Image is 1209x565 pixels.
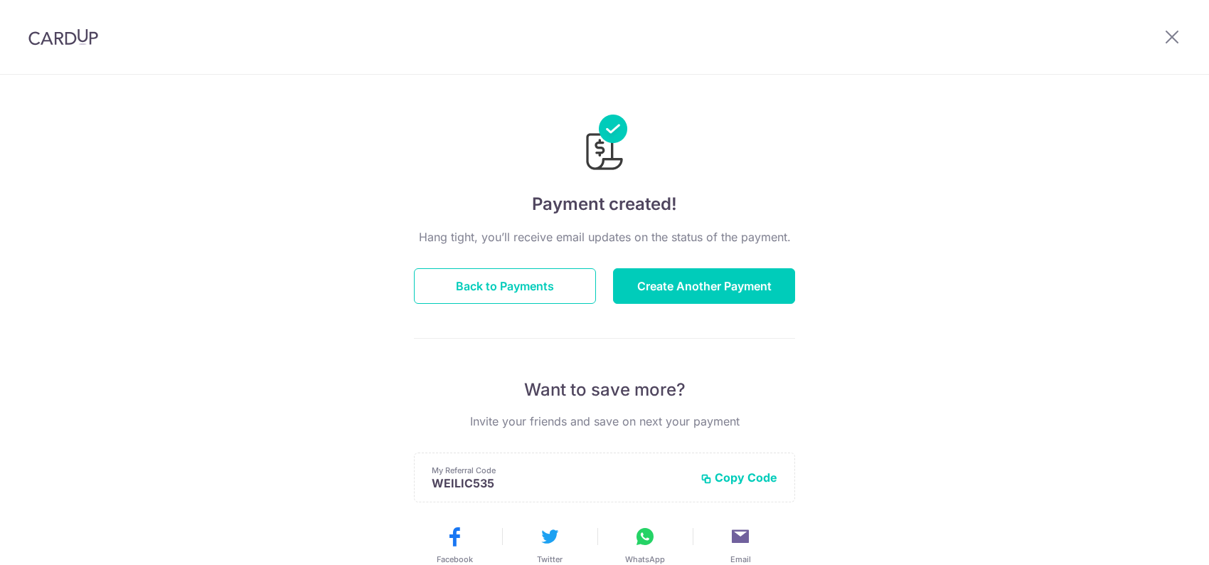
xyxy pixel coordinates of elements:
span: WhatsApp [625,554,665,565]
p: Hang tight, you’ll receive email updates on the status of the payment. [414,228,795,245]
img: CardUp [28,28,98,46]
span: Twitter [537,554,563,565]
button: Copy Code [701,470,777,485]
h4: Payment created! [414,191,795,217]
button: Back to Payments [414,268,596,304]
img: Payments [582,115,627,174]
p: My Referral Code [432,465,689,476]
button: Email [698,525,782,565]
button: WhatsApp [603,525,687,565]
button: Create Another Payment [613,268,795,304]
button: Facebook [412,525,496,565]
p: WEILIC535 [432,476,689,490]
span: Facebook [437,554,473,565]
button: Twitter [508,525,592,565]
span: Email [730,554,751,565]
p: Invite your friends and save on next your payment [414,413,795,430]
p: Want to save more? [414,379,795,401]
